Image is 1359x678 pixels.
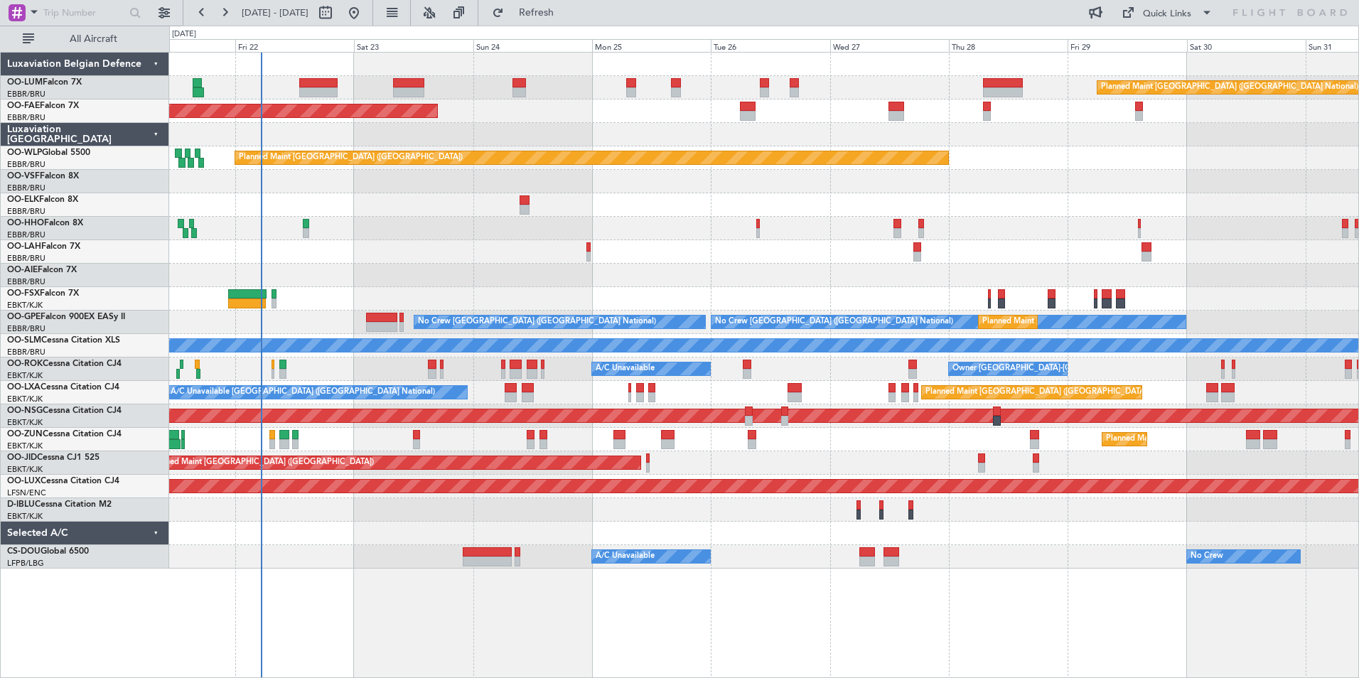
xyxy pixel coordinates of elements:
[7,464,43,475] a: EBKT/KJK
[37,34,150,44] span: All Aircraft
[7,149,42,157] span: OO-WLP
[592,39,711,52] div: Mon 25
[7,89,45,99] a: EBBR/BRU
[7,477,119,485] a: OO-LUXCessna Citation CJ4
[171,382,435,403] div: A/C Unavailable [GEOGRAPHIC_DATA] ([GEOGRAPHIC_DATA] National)
[949,39,1068,52] div: Thu 28
[7,183,45,193] a: EBBR/BRU
[1187,39,1306,52] div: Sat 30
[7,78,82,87] a: OO-LUMFalcon 7X
[952,358,1144,380] div: Owner [GEOGRAPHIC_DATA]-[GEOGRAPHIC_DATA]
[7,219,83,227] a: OO-HHOFalcon 8X
[7,383,119,392] a: OO-LXACessna Citation CJ4
[7,266,77,274] a: OO-AIEFalcon 7X
[982,311,1240,333] div: Planned Maint [GEOGRAPHIC_DATA] ([GEOGRAPHIC_DATA] National)
[7,206,45,217] a: EBBR/BRU
[7,417,43,428] a: EBKT/KJK
[7,453,37,462] span: OO-JID
[1114,1,1220,24] button: Quick Links
[7,289,79,298] a: OO-FSXFalcon 7X
[7,500,112,509] a: D-IBLUCessna Citation M2
[7,102,79,110] a: OO-FAEFalcon 7X
[507,8,566,18] span: Refresh
[150,452,374,473] div: Planned Maint [GEOGRAPHIC_DATA] ([GEOGRAPHIC_DATA])
[7,323,45,334] a: EBBR/BRU
[7,547,41,556] span: CS-DOU
[7,242,80,251] a: OO-LAHFalcon 7X
[7,276,45,287] a: EBBR/BRU
[1106,429,1272,450] div: Planned Maint Kortrijk-[GEOGRAPHIC_DATA]
[711,39,829,52] div: Tue 26
[7,453,100,462] a: OO-JIDCessna CJ1 525
[7,102,40,110] span: OO-FAE
[7,313,41,321] span: OO-GPE
[7,407,43,415] span: OO-NSG
[354,39,473,52] div: Sat 23
[7,558,44,569] a: LFPB/LBG
[16,28,154,50] button: All Aircraft
[7,336,120,345] a: OO-SLMCessna Citation XLS
[7,500,35,509] span: D-IBLU
[7,347,45,357] a: EBBR/BRU
[596,358,655,380] div: A/C Unavailable
[7,266,38,274] span: OO-AIE
[7,383,41,392] span: OO-LXA
[7,360,122,368] a: OO-ROKCessna Citation CJ4
[473,39,592,52] div: Sun 24
[7,253,45,264] a: EBBR/BRU
[7,441,43,451] a: EBKT/KJK
[242,6,308,19] span: [DATE] - [DATE]
[7,430,43,438] span: OO-ZUN
[7,195,78,204] a: OO-ELKFalcon 8X
[7,242,41,251] span: OO-LAH
[1101,77,1358,98] div: Planned Maint [GEOGRAPHIC_DATA] ([GEOGRAPHIC_DATA] National)
[43,2,125,23] input: Trip Number
[1191,546,1223,567] div: No Crew
[7,511,43,522] a: EBKT/KJK
[7,430,122,438] a: OO-ZUNCessna Citation CJ4
[418,311,656,333] div: No Crew [GEOGRAPHIC_DATA] ([GEOGRAPHIC_DATA] National)
[7,300,43,311] a: EBKT/KJK
[7,78,43,87] span: OO-LUM
[7,407,122,415] a: OO-NSGCessna Citation CJ4
[7,172,79,181] a: OO-VSFFalcon 8X
[239,147,463,168] div: Planned Maint [GEOGRAPHIC_DATA] ([GEOGRAPHIC_DATA])
[7,477,41,485] span: OO-LUX
[1143,7,1191,21] div: Quick Links
[7,230,45,240] a: EBBR/BRU
[117,39,235,52] div: Thu 21
[1068,39,1186,52] div: Fri 29
[596,546,655,567] div: A/C Unavailable
[235,39,354,52] div: Fri 22
[7,149,90,157] a: OO-WLPGlobal 5500
[7,370,43,381] a: EBKT/KJK
[485,1,571,24] button: Refresh
[7,172,40,181] span: OO-VSF
[7,394,43,404] a: EBKT/KJK
[7,488,46,498] a: LFSN/ENC
[172,28,196,41] div: [DATE]
[7,336,41,345] span: OO-SLM
[715,311,953,333] div: No Crew [GEOGRAPHIC_DATA] ([GEOGRAPHIC_DATA] National)
[7,195,39,204] span: OO-ELK
[7,112,45,123] a: EBBR/BRU
[7,313,125,321] a: OO-GPEFalcon 900EX EASy II
[7,219,44,227] span: OO-HHO
[7,547,89,556] a: CS-DOUGlobal 6500
[7,289,40,298] span: OO-FSX
[7,159,45,170] a: EBBR/BRU
[925,382,1183,403] div: Planned Maint [GEOGRAPHIC_DATA] ([GEOGRAPHIC_DATA] National)
[830,39,949,52] div: Wed 27
[7,360,43,368] span: OO-ROK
